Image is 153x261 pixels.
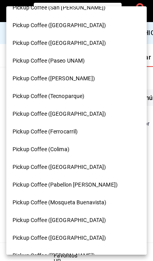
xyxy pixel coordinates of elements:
span: Pickup Coffee (Ferrocarril) [13,128,78,136]
span: Pickup Coffee ([GEOGRAPHIC_DATA]) [13,216,106,224]
div: Pickup Coffee ([GEOGRAPHIC_DATA]) [6,229,147,247]
div: Pickup Coffee (Mosqueta Buenavista) [6,194,147,211]
span: Pickup Coffee ([PERSON_NAME]) [13,252,95,260]
span: Pickup Coffee ([GEOGRAPHIC_DATA]) [13,110,106,118]
span: Pickup Coffee (Paseo UNAM) [13,57,85,65]
span: Pickup Coffee (Colima) [13,145,69,154]
div: Pickup Coffee ([GEOGRAPHIC_DATA]) [6,17,147,34]
span: Pickup Coffee ([GEOGRAPHIC_DATA]) [13,163,106,171]
span: Pickup Coffee ([GEOGRAPHIC_DATA]) [13,39,106,47]
div: Pickup Coffee ([GEOGRAPHIC_DATA]) [6,34,147,52]
div: Pickup Coffee (Ferrocarril) [6,123,147,141]
div: Pickup Coffee (Pabellon [PERSON_NAME]) [6,176,147,194]
span: Pickup Coffee (Pabellon [PERSON_NAME]) [13,181,118,189]
div: Pickup Coffee ([PERSON_NAME]) [6,70,147,87]
span: Pickup Coffee ([GEOGRAPHIC_DATA]) [13,21,106,30]
div: Pickup Coffee (Tecnoparque) [6,87,147,105]
span: Pickup Coffee ([PERSON_NAME]) [13,74,95,83]
span: Pickup Coffee ([GEOGRAPHIC_DATA]) [13,234,106,242]
span: Pickup Coffee (San [PERSON_NAME]) [13,4,106,12]
span: Pickup Coffee (Tecnoparque) [13,92,85,100]
span: Pickup Coffee (Mosqueta Buenavista) [13,198,107,207]
div: Pickup Coffee ([GEOGRAPHIC_DATA]) [6,158,147,176]
div: Pickup Coffee ([GEOGRAPHIC_DATA]) [6,105,147,123]
div: Pickup Coffee (Colima) [6,141,147,158]
div: Pickup Coffee (Paseo UNAM) [6,52,147,70]
div: Pickup Coffee ([GEOGRAPHIC_DATA]) [6,211,147,229]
